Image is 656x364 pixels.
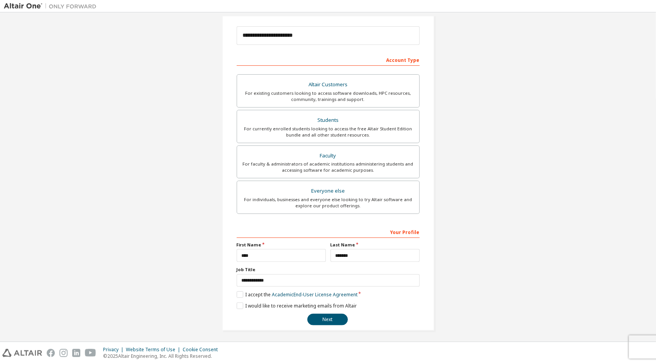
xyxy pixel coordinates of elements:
div: For individuals, businesses and everyone else looking to try Altair software and explore our prod... [242,197,415,209]
label: Last Name [331,242,420,248]
button: Next [307,314,348,325]
img: facebook.svg [47,349,55,357]
label: I would like to receive marketing emails from Altair [237,302,357,309]
div: Students [242,115,415,126]
p: © 2025 Altair Engineering, Inc. All Rights Reserved. [103,353,222,359]
img: altair_logo.svg [2,349,42,357]
img: linkedin.svg [72,349,80,357]
img: instagram.svg [59,349,68,357]
img: youtube.svg [85,349,96,357]
a: Academic End-User License Agreement [272,291,358,298]
div: Altair Customers [242,79,415,90]
div: Your Profile [237,226,420,238]
div: For currently enrolled students looking to access the free Altair Student Edition bundle and all ... [242,126,415,138]
label: I accept the [237,291,358,298]
label: Job Title [237,267,420,273]
div: Privacy [103,347,126,353]
div: Account Type [237,53,420,66]
div: For existing customers looking to access software downloads, HPC resources, community, trainings ... [242,90,415,103]
div: Everyone else [242,186,415,197]
div: Faculty [242,150,415,161]
div: Website Terms of Use [126,347,183,353]
label: First Name [237,242,326,248]
div: Cookie Consent [183,347,222,353]
div: For faculty & administrators of academic institutions administering students and accessing softwa... [242,161,415,173]
img: Altair One [4,2,100,10]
